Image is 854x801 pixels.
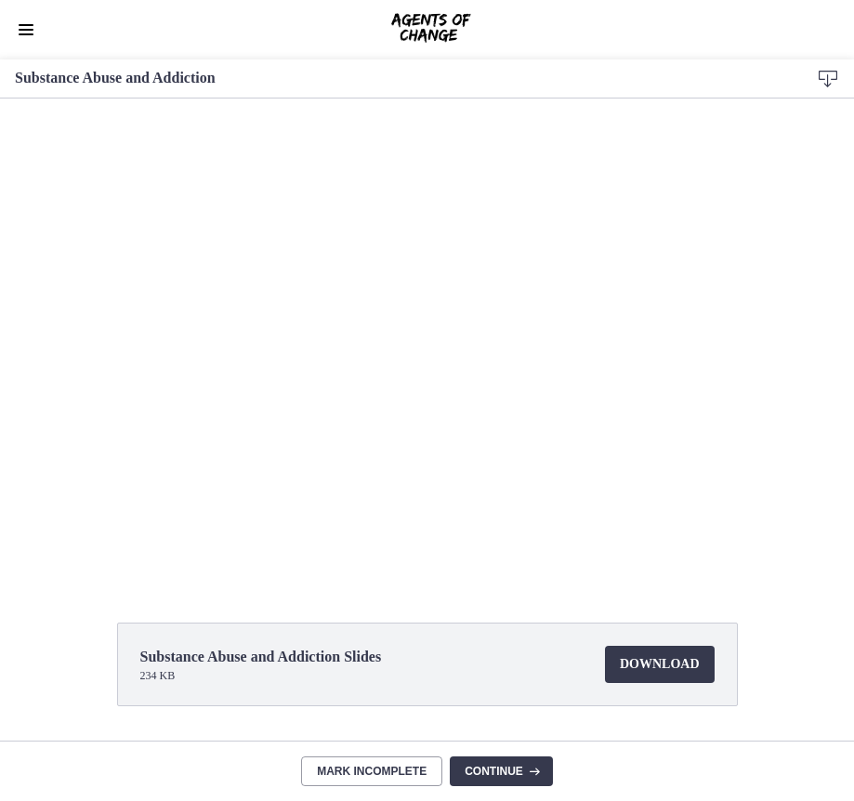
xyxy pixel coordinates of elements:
span: Continue [465,764,523,779]
button: Mark Incomplete [301,756,442,786]
h3: Substance Abuse and Addiction [15,67,780,89]
span: 234 KB [140,668,382,683]
button: Enable menu [15,19,37,41]
a: Download [605,646,715,683]
span: Download [620,653,700,676]
span: Substance Abuse and Addiction Slides [140,646,382,668]
img: Agents of Change Social Work Test Prep [316,7,539,52]
span: Mark Incomplete [317,764,427,779]
button: Continue [450,756,553,786]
